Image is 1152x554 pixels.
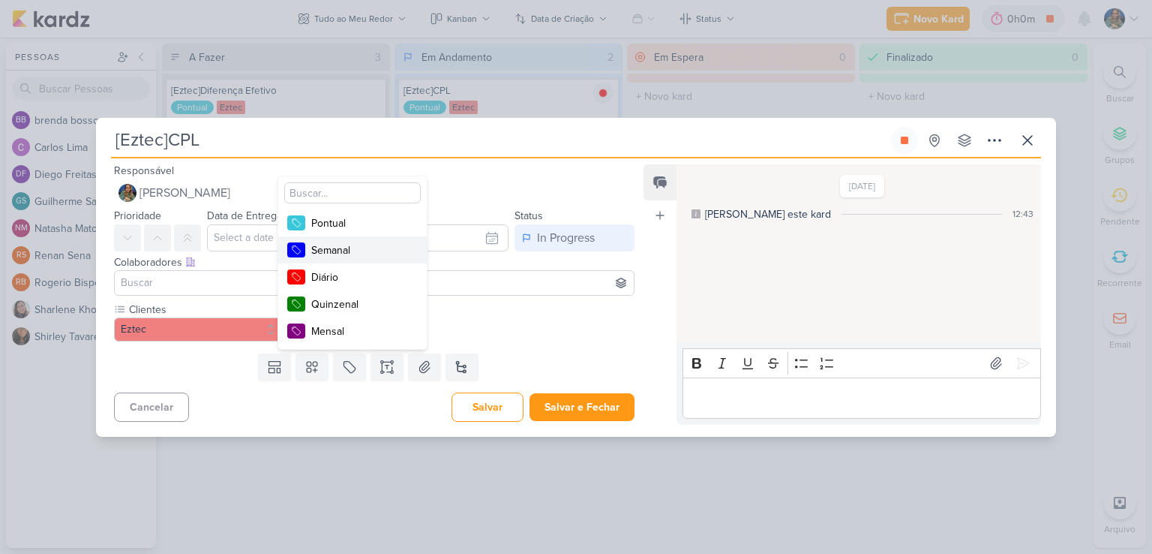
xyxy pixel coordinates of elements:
button: Eztec [114,318,283,342]
div: Editor editing area: main [682,378,1041,419]
div: In Progress [537,229,595,247]
img: Isabella Gutierres [118,184,136,202]
label: Status [514,209,543,222]
button: Quinzenal [278,291,427,318]
div: Diário [311,269,409,285]
button: Salvar [451,393,523,422]
button: Diário [278,263,427,291]
input: Kard Sem Título [111,127,888,154]
button: Cancelar [114,393,189,422]
input: Buscar [118,274,631,292]
button: Salvar e Fechar [529,393,634,421]
div: Editor toolbar [682,348,1041,378]
div: [PERSON_NAME] este kard [705,206,831,222]
div: Semanal [311,242,409,258]
button: In Progress [514,224,634,251]
label: Responsável [114,164,174,177]
button: Semanal [278,236,427,263]
div: Quinzenal [311,297,409,312]
button: Mensal [278,318,427,345]
div: 12:43 [1012,207,1033,221]
label: Data de Entrega [207,209,282,222]
div: Mensal [311,324,409,339]
div: Colaboradores [114,254,634,270]
label: Clientes [127,302,283,318]
button: [PERSON_NAME] [114,179,634,206]
span: [PERSON_NAME] [139,184,230,202]
button: Pontual [278,209,427,236]
input: Select a date [207,224,508,251]
input: Buscar... [284,182,421,203]
label: Prioridade [114,209,161,222]
div: Pontual [311,215,409,231]
div: Parar relógio [898,134,910,146]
